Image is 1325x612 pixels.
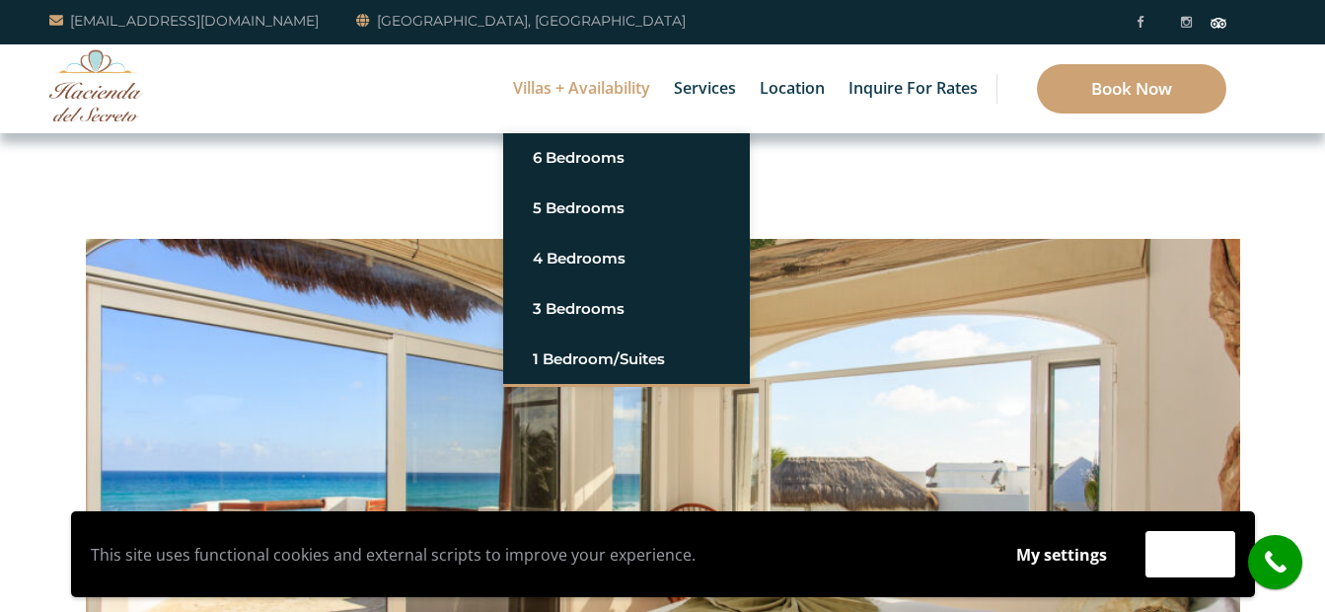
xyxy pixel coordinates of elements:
p: This site uses functional cookies and external scripts to improve your experience. [91,540,978,570]
a: Book Now [1037,64,1226,114]
img: Awesome Logo [49,49,143,121]
a: Location [750,44,835,133]
i: call [1253,540,1297,584]
a: 1 Bedroom/Suites [533,342,720,377]
button: My settings [997,532,1126,577]
a: 4 Bedrooms [533,241,720,276]
a: Villas + Availability [503,44,660,133]
a: 3 Bedrooms [533,291,720,327]
a: Inquire for Rates [839,44,988,133]
img: Tripadvisor_logomark.svg [1211,18,1226,28]
a: 5 Bedrooms [533,191,720,226]
a: Services [664,44,746,133]
a: call [1248,535,1302,589]
a: [EMAIL_ADDRESS][DOMAIN_NAME] [49,9,319,33]
button: Accept [1145,531,1235,577]
a: 6 Bedrooms [533,140,720,176]
a: [GEOGRAPHIC_DATA], [GEOGRAPHIC_DATA] [356,9,686,33]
